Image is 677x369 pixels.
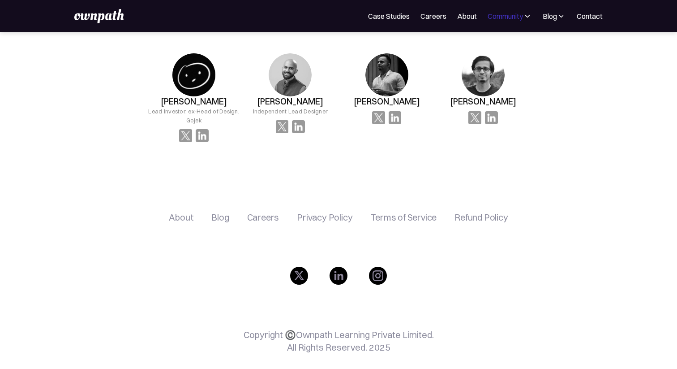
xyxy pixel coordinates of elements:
[257,96,323,107] h3: [PERSON_NAME]
[577,11,603,22] a: Contact
[169,212,193,223] a: About
[543,11,566,22] div: Blog
[368,11,410,22] a: Case Studies
[244,329,434,354] p: Copyright ©️Ownpath Learning Private Limited. All Rights Reserved. 2025
[370,212,437,223] a: Terms of Service
[146,107,242,125] div: Lead Investor, ex-Head of Design, Gojek
[454,212,508,223] a: Refund Policy
[488,11,523,22] div: Community
[450,96,516,107] h3: [PERSON_NAME]
[488,11,532,22] div: Community
[457,11,477,22] a: About
[253,107,328,116] div: Independent Lead Designer
[211,212,229,223] a: Blog
[420,11,446,22] a: Careers
[161,96,227,107] h3: [PERSON_NAME]
[543,11,557,22] div: Blog
[354,96,420,107] h3: [PERSON_NAME]
[297,212,352,223] a: Privacy Policy
[247,212,279,223] a: Careers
